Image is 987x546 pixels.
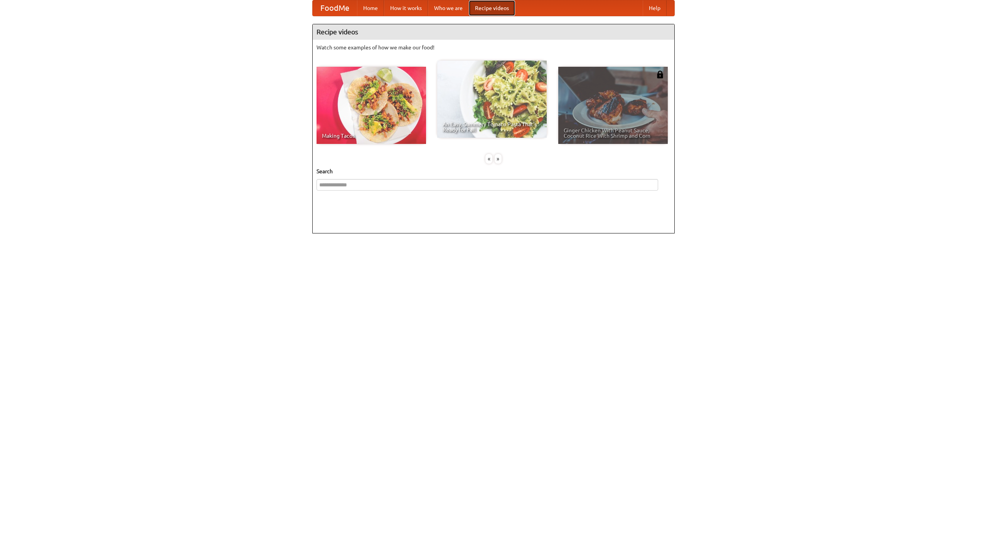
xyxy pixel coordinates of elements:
p: Watch some examples of how we make our food! [317,44,670,51]
img: 483408.png [656,71,664,78]
h4: Recipe videos [313,24,674,40]
span: An Easy, Summery Tomato Pasta That's Ready for Fall [443,122,541,132]
h5: Search [317,167,670,175]
a: FoodMe [313,0,357,16]
a: Making Tacos [317,67,426,144]
a: Home [357,0,384,16]
div: » [495,154,502,164]
a: Recipe videos [469,0,515,16]
a: Who we are [428,0,469,16]
a: An Easy, Summery Tomato Pasta That's Ready for Fall [437,61,547,138]
a: How it works [384,0,428,16]
div: « [485,154,492,164]
a: Help [643,0,667,16]
span: Making Tacos [322,133,421,139]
